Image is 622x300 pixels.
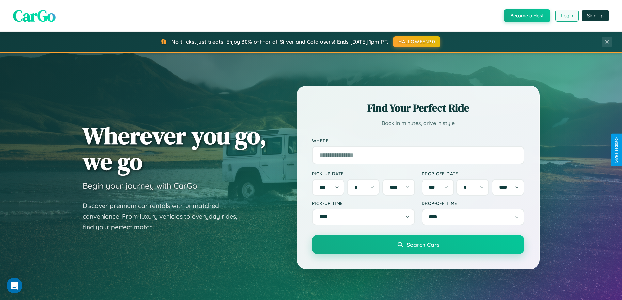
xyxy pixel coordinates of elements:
[312,200,415,206] label: Pick-up Time
[312,138,524,143] label: Where
[407,241,439,248] span: Search Cars
[312,118,524,128] p: Book in minutes, drive in style
[312,235,524,254] button: Search Cars
[504,9,550,22] button: Become a Host
[422,171,524,176] label: Drop-off Date
[312,101,524,115] h2: Find Your Perfect Ride
[393,36,440,47] button: HALLOWEEN30
[83,200,246,232] p: Discover premium car rentals with unmatched convenience. From luxury vehicles to everyday rides, ...
[7,278,22,293] iframe: Intercom live chat
[312,171,415,176] label: Pick-up Date
[83,123,267,174] h1: Wherever you go, we go
[13,5,56,26] span: CarGo
[83,181,197,191] h3: Begin your journey with CarGo
[171,39,388,45] span: No tricks, just treats! Enjoy 30% off for all Silver and Gold users! Ends [DATE] 1pm PT.
[422,200,524,206] label: Drop-off Time
[555,10,579,22] button: Login
[582,10,609,21] button: Sign Up
[614,137,619,163] div: Give Feedback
